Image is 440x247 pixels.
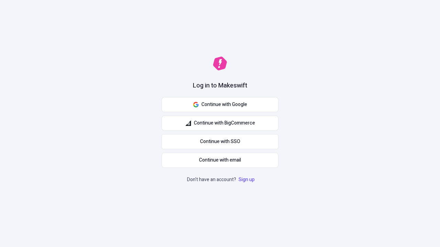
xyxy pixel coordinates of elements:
button: Continue with Google [162,97,278,112]
span: Continue with Google [201,101,247,108]
button: Continue with email [162,153,278,168]
h1: Log in to Makeswift [193,81,247,90]
span: Continue with BigCommerce [194,119,255,127]
a: Continue with SSO [162,134,278,149]
p: Don't have an account? [187,176,256,184]
a: Sign up [237,176,256,183]
span: Continue with email [199,156,241,164]
button: Continue with BigCommerce [162,116,278,131]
